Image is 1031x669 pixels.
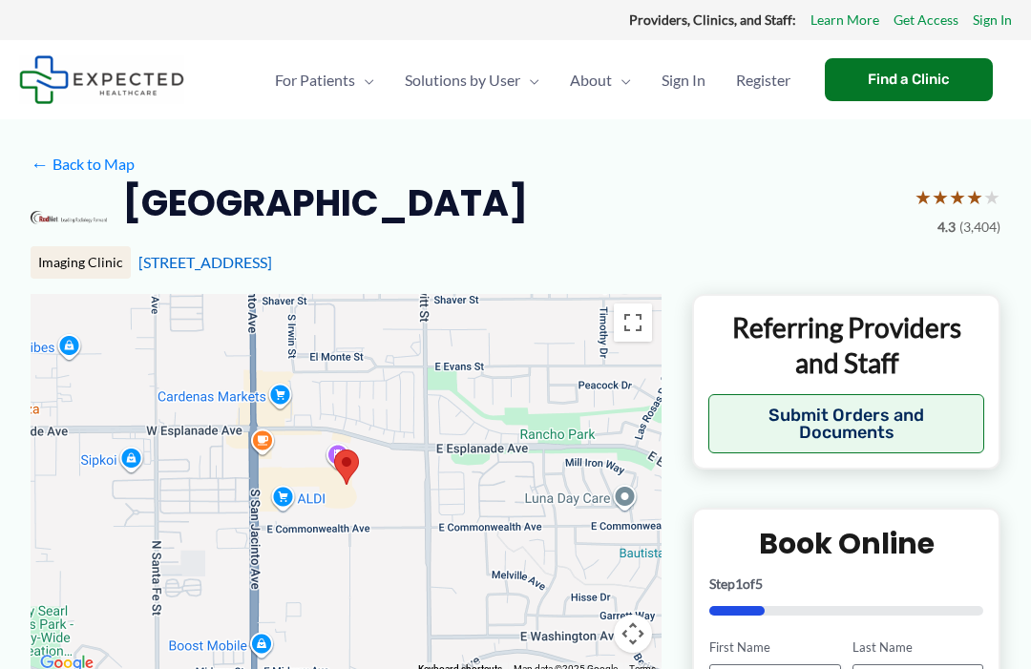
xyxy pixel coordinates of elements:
[614,615,652,653] button: Map camera controls
[937,215,956,240] span: 4.3
[983,179,1000,215] span: ★
[138,253,272,271] a: [STREET_ADDRESS]
[31,155,49,173] span: ←
[646,47,721,114] a: Sign In
[122,179,528,226] h2: [GEOGRAPHIC_DATA]
[709,577,983,591] p: Step of
[31,246,131,279] div: Imaging Clinic
[915,179,932,215] span: ★
[629,11,796,28] strong: Providers, Clinics, and Staff:
[260,47,806,114] nav: Primary Site Navigation
[708,394,984,453] button: Submit Orders and Documents
[555,47,646,114] a: AboutMenu Toggle
[825,58,993,101] a: Find a Clinic
[612,47,631,114] span: Menu Toggle
[959,215,1000,240] span: (3,404)
[260,47,389,114] a: For PatientsMenu Toggle
[894,8,958,32] a: Get Access
[810,8,879,32] a: Learn More
[709,638,840,657] label: First Name
[721,47,806,114] a: Register
[966,179,983,215] span: ★
[19,55,184,104] img: Expected Healthcare Logo - side, dark font, small
[949,179,966,215] span: ★
[31,150,135,178] a: ←Back to Map
[973,8,1012,32] a: Sign In
[735,575,743,592] span: 1
[736,47,790,114] span: Register
[570,47,612,114] span: About
[755,575,763,592] span: 5
[708,310,984,380] p: Referring Providers and Staff
[275,47,355,114] span: For Patients
[852,638,983,657] label: Last Name
[405,47,520,114] span: Solutions by User
[389,47,555,114] a: Solutions by UserMenu Toggle
[932,179,949,215] span: ★
[355,47,374,114] span: Menu Toggle
[520,47,539,114] span: Menu Toggle
[614,303,652,342] button: Toggle fullscreen view
[662,47,705,114] span: Sign In
[709,525,983,562] h2: Book Online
